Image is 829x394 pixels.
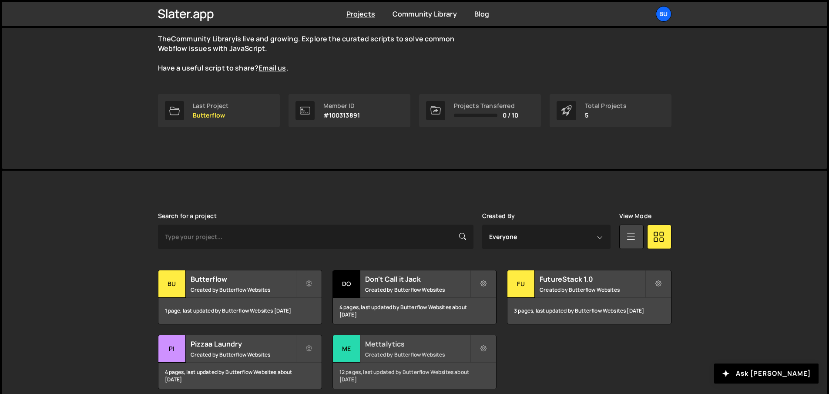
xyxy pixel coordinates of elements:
[158,298,322,324] div: 1 page, last updated by Butterflow Websites [DATE]
[158,225,473,249] input: Type your project...
[365,351,470,358] small: Created by Butterflow Websites
[540,286,644,293] small: Created by Butterflow Websites
[191,274,295,284] h2: Butterflow
[193,112,229,119] p: Butterflow
[454,102,519,109] div: Projects Transferred
[333,298,496,324] div: 4 pages, last updated by Butterflow Websites about [DATE]
[158,34,471,73] p: The is live and growing. Explore the curated scripts to solve common Webflow issues with JavaScri...
[474,9,490,19] a: Blog
[193,102,229,109] div: Last Project
[656,6,671,22] a: Bu
[482,212,515,219] label: Created By
[365,339,470,349] h2: Mettalytics
[333,270,360,298] div: Do
[503,112,519,119] span: 0 / 10
[333,363,496,389] div: 12 pages, last updated by Butterflow Websites about [DATE]
[393,9,457,19] a: Community Library
[540,274,644,284] h2: FutureStack 1.0
[158,270,322,324] a: Bu Butterflow Created by Butterflow Websites 1 page, last updated by Butterflow Websites [DATE]
[333,335,360,363] div: Me
[158,212,217,219] label: Search for a project
[365,286,470,293] small: Created by Butterflow Websites
[171,34,235,44] a: Community Library
[332,270,497,324] a: Do Don't Call it Jack Created by Butterflow Websites 4 pages, last updated by Butterflow Websites...
[323,102,360,109] div: Member ID
[158,363,322,389] div: 4 pages, last updated by Butterflow Websites about [DATE]
[365,274,470,284] h2: Don't Call it Jack
[323,112,360,119] p: #100313891
[507,270,671,324] a: Fu FutureStack 1.0 Created by Butterflow Websites 3 pages, last updated by Butterflow Websites [D...
[332,335,497,389] a: Me Mettalytics Created by Butterflow Websites 12 pages, last updated by Butterflow Websites about...
[191,339,295,349] h2: Pizzaa Laundry
[191,286,295,293] small: Created by Butterflow Websites
[158,335,186,363] div: Pi
[258,63,286,73] a: Email us
[507,270,535,298] div: Fu
[585,102,627,109] div: Total Projects
[346,9,375,19] a: Projects
[158,335,322,389] a: Pi Pizzaa Laundry Created by Butterflow Websites 4 pages, last updated by Butterflow Websites abo...
[158,270,186,298] div: Bu
[619,212,651,219] label: View Mode
[158,94,280,127] a: Last Project Butterflow
[714,364,819,384] button: Ask [PERSON_NAME]
[507,298,671,324] div: 3 pages, last updated by Butterflow Websites [DATE]
[585,112,627,119] p: 5
[191,351,295,358] small: Created by Butterflow Websites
